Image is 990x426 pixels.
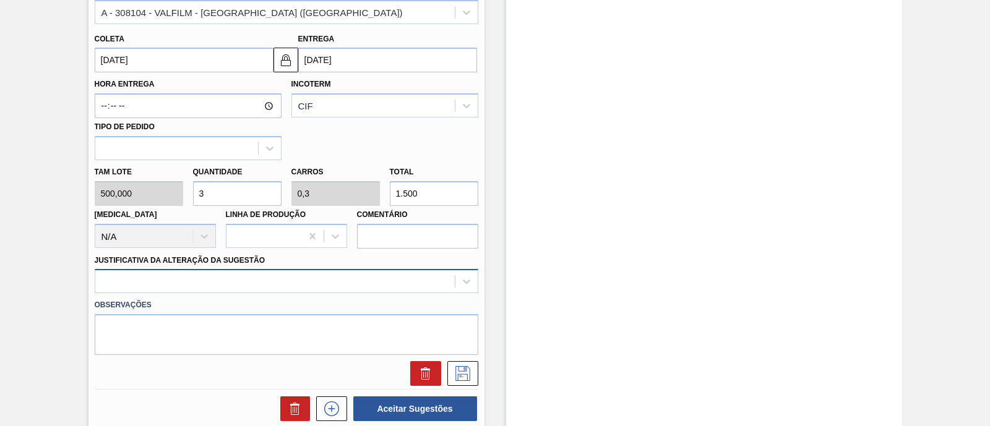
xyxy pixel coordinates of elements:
label: Comentário [357,206,478,224]
div: Excluir Sugestões [274,396,310,421]
div: A - 308104 - VALFILM - [GEOGRAPHIC_DATA] ([GEOGRAPHIC_DATA]) [101,7,403,17]
label: Entrega [298,35,335,43]
label: Total [390,168,414,176]
label: Linha de Produção [226,210,306,219]
label: Carros [291,168,324,176]
img: locked [278,53,293,67]
div: Salvar Sugestão [441,361,478,386]
label: Quantidade [193,168,243,176]
div: CIF [298,101,313,111]
div: Nova sugestão [310,396,347,421]
div: Excluir Sugestão [404,361,441,386]
button: Aceitar Sugestões [353,396,477,421]
label: Justificativa da Alteração da Sugestão [95,256,265,265]
label: Tam lote [95,163,183,181]
label: Coleta [95,35,124,43]
input: dd/mm/yyyy [298,48,477,72]
label: [MEDICAL_DATA] [95,210,157,219]
button: locked [273,48,298,72]
label: Hora Entrega [95,75,282,93]
label: Incoterm [291,80,331,88]
div: Aceitar Sugestões [347,395,478,422]
label: Tipo de pedido [95,122,155,131]
label: Observações [95,296,478,314]
input: dd/mm/yyyy [95,48,273,72]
